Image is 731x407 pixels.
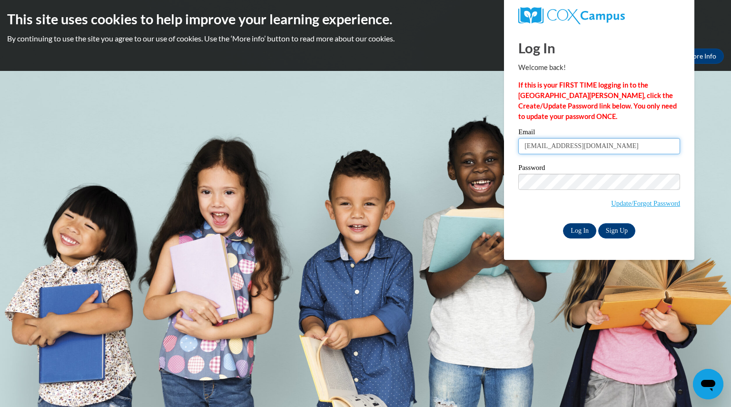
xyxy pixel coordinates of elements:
h1: Log In [518,38,680,58]
iframe: Button to launch messaging window [693,369,723,399]
p: By continuing to use the site you agree to our use of cookies. Use the ‘More info’ button to read... [7,33,724,44]
h2: This site uses cookies to help improve your learning experience. [7,10,724,29]
a: Update/Forgot Password [611,199,680,207]
label: Password [518,164,680,174]
a: More Info [679,49,724,64]
a: Sign Up [598,223,635,238]
a: COX Campus [518,7,680,24]
img: COX Campus [518,7,625,24]
input: Log In [563,223,596,238]
strong: If this is your FIRST TIME logging in to the [GEOGRAPHIC_DATA][PERSON_NAME], click the Create/Upd... [518,81,677,120]
label: Email [518,129,680,138]
p: Welcome back! [518,62,680,73]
